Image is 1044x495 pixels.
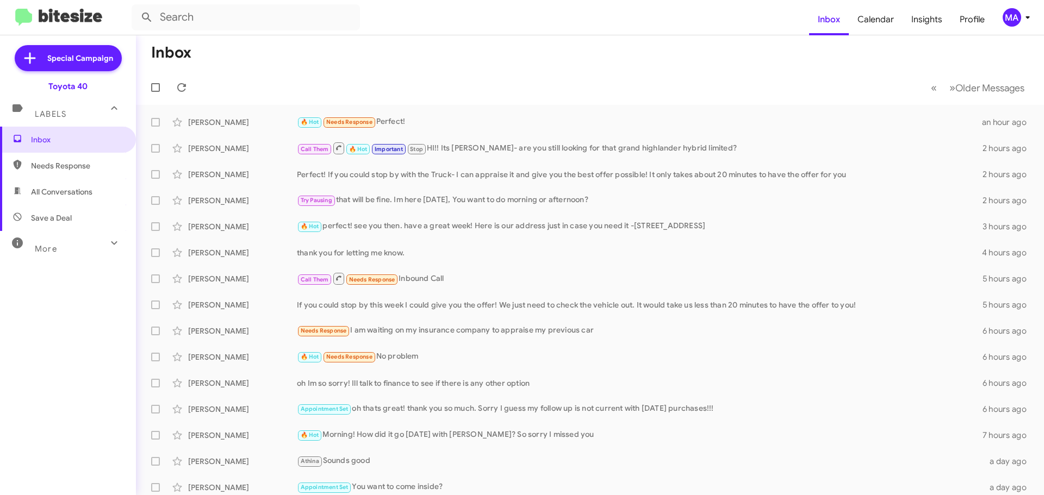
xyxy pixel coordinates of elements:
div: [PERSON_NAME] [188,143,297,154]
div: [PERSON_NAME] [188,299,297,310]
div: [PERSON_NAME] [188,117,297,128]
span: Appointment Set [301,484,349,491]
div: 6 hours ago [983,325,1035,336]
div: [PERSON_NAME] [188,378,297,389]
span: Save a Deal [31,212,72,223]
div: I am waiting on my insurance company to appraise my previous car [297,324,983,337]
span: Athina [301,458,319,465]
div: [PERSON_NAME] [188,169,297,180]
span: Labels [35,109,66,119]
span: Needs Response [349,276,395,283]
div: 5 hours ago [983,299,1035,310]
div: Morning! How did it go [DATE] with [PERSON_NAME]? So sorry I missed you [297,429,983,441]
span: 🔥 Hot [301,353,319,360]
button: Previous [924,77,943,99]
span: 🔥 Hot [301,431,319,438]
div: 2 hours ago [983,143,1035,154]
div: oh thats great! thank you so much. Sorry I guess my follow up is not current with [DATE] purchase... [297,403,983,415]
span: Needs Response [326,118,372,126]
span: Older Messages [955,82,1024,94]
span: Try Pausing [301,197,332,204]
span: More [35,244,57,254]
div: 6 hours ago [983,352,1035,362]
div: an hour ago [982,117,1035,128]
button: Next [943,77,1031,99]
a: Inbox [809,4,849,35]
div: Inbound Call [297,272,983,285]
div: a day ago [983,482,1035,493]
span: 🔥 Hot [301,118,319,126]
div: [PERSON_NAME] [188,352,297,362]
div: MA [1003,8,1021,27]
a: Calendar [849,4,903,35]
div: You want to come inside? [297,481,983,493]
span: 🔥 Hot [301,223,319,230]
span: Call Them [301,276,329,283]
div: 3 hours ago [983,221,1035,232]
span: Inbox [31,134,123,145]
div: that will be fine. Im here [DATE], You want to do morning or afternoon? [297,194,983,206]
span: All Conversations [31,186,92,197]
div: 7 hours ago [983,430,1035,441]
div: thank you for letting me know. [297,247,982,258]
nav: Page navigation example [925,77,1031,99]
div: 5 hours ago [983,273,1035,284]
div: No problem [297,350,983,363]
div: [PERSON_NAME] [188,325,297,336]
a: Special Campaign [15,45,122,71]
div: Toyota 40 [48,81,88,92]
div: [PERSON_NAME] [188,247,297,258]
div: 6 hours ago [983,404,1035,415]
div: 2 hours ago [983,195,1035,206]
div: a day ago [983,456,1035,467]
div: [PERSON_NAME] [188,482,297,493]
span: Needs Response [326,353,372,360]
span: Important [375,146,403,153]
a: Insights [903,4,951,35]
div: Perfect! If you could stop by with the Truck- I can appraise it and give you the best offer possi... [297,169,983,180]
span: Special Campaign [47,53,113,64]
h1: Inbox [151,44,191,61]
span: Call Them [301,146,329,153]
span: Needs Response [301,327,347,334]
div: Perfect! [297,116,982,128]
div: If you could stop by this week I could give you the offer! We just need to check the vehicle out.... [297,299,983,310]
a: Profile [951,4,993,35]
div: [PERSON_NAME] [188,430,297,441]
span: Appointment Set [301,405,349,412]
div: HI!! Its [PERSON_NAME]- are you still looking for that grand highlander hybrid limited? [297,141,983,155]
div: oh Im so sorry! Ill talk to finance to see if there is any other option [297,378,983,389]
div: [PERSON_NAME] [188,221,297,232]
div: Sounds good [297,455,983,467]
div: perfect! see you then. have a great week! Here is our address just in case you need it -[STREET_A... [297,220,983,233]
div: 4 hours ago [982,247,1035,258]
div: [PERSON_NAME] [188,273,297,284]
button: MA [993,8,1032,27]
div: [PERSON_NAME] [188,456,297,467]
div: 2 hours ago [983,169,1035,180]
div: [PERSON_NAME] [188,195,297,206]
input: Search [132,4,360,30]
div: 6 hours ago [983,378,1035,389]
span: « [931,81,937,95]
span: » [949,81,955,95]
span: Stop [410,146,423,153]
div: [PERSON_NAME] [188,404,297,415]
span: 🔥 Hot [349,146,368,153]
span: Needs Response [31,160,123,171]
